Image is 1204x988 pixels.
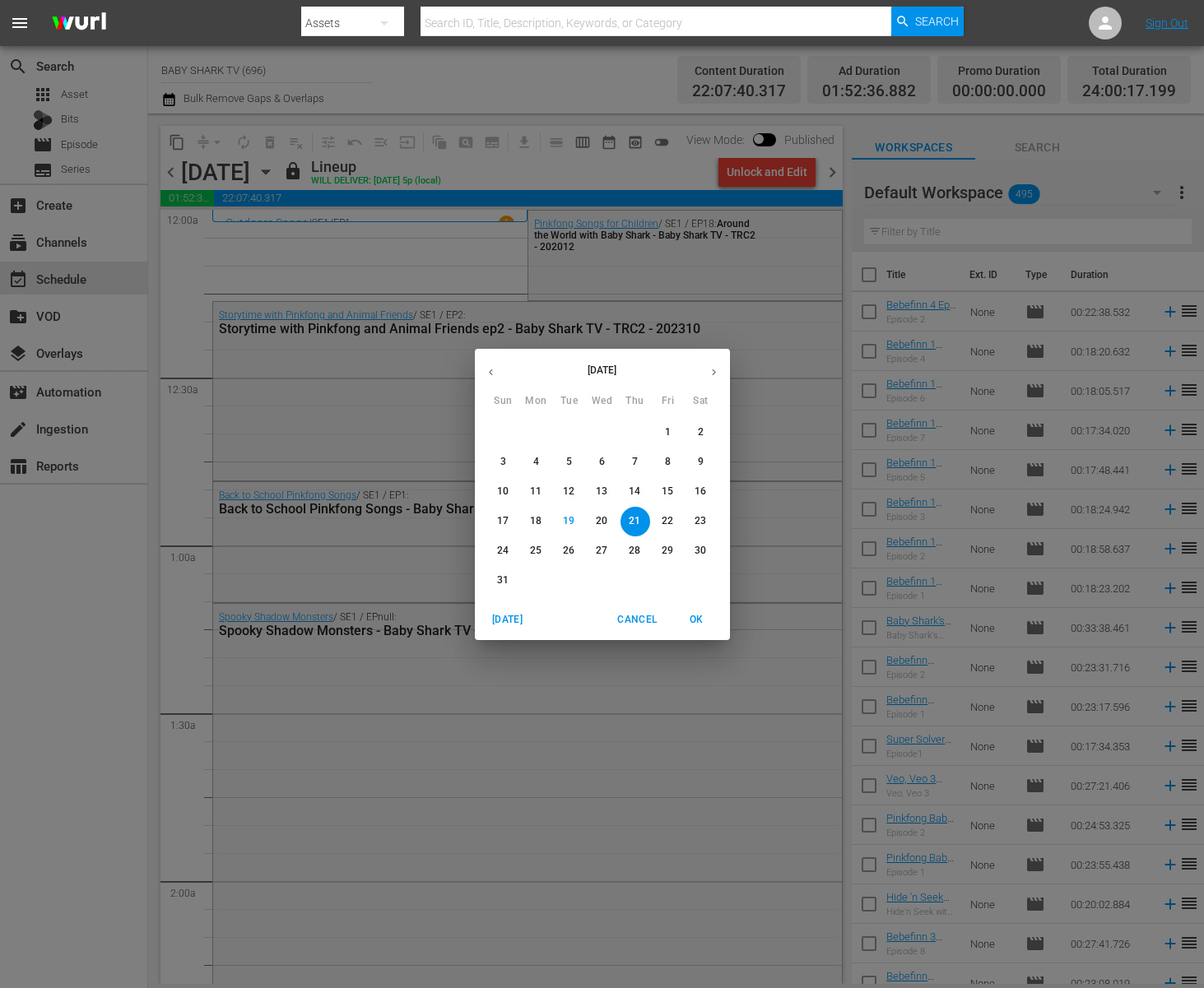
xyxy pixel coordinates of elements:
[621,507,650,536] button: 21
[596,514,607,528] p: 20
[621,393,650,410] span: Thu
[10,13,30,33] span: menu
[686,477,716,507] button: 16
[695,514,706,528] p: 23
[497,485,509,499] p: 10
[915,7,959,36] span: Search
[530,485,542,499] p: 11
[497,573,509,587] p: 31
[522,448,551,477] button: 4
[563,514,574,528] p: 19
[665,455,671,469] p: 8
[629,485,640,499] p: 14
[686,536,716,566] button: 30
[686,448,716,477] button: 9
[617,611,657,629] span: Cancel
[653,418,683,448] button: 1
[662,485,673,499] p: 15
[653,448,683,477] button: 8
[698,425,704,439] p: 2
[588,393,617,410] span: Wed
[653,393,683,410] span: Fri
[653,477,683,507] button: 15
[555,536,584,566] button: 26
[563,544,574,558] p: 26
[530,514,542,528] p: 18
[599,455,605,469] p: 6
[596,485,607,499] p: 13
[533,455,539,469] p: 4
[40,4,119,43] img: ans4CAIJ8jUAAAAAAAAAAAAAAAAAAAAAAAAgQb4GAAAAAAAAAAAAAAAAAAAAAAAAJMjXAAAAAAAAAAAAAAAAAAAAAAAAgAT5G...
[555,393,584,410] span: Tue
[489,536,518,566] button: 24
[588,477,617,507] button: 13
[497,514,509,528] p: 17
[677,611,717,629] span: OK
[621,477,650,507] button: 14
[522,477,551,507] button: 11
[662,514,673,528] p: 22
[653,507,683,536] button: 22
[489,566,518,596] button: 31
[489,393,518,410] span: Sun
[629,514,640,528] p: 21
[686,507,716,536] button: 23
[555,477,584,507] button: 12
[530,544,542,558] p: 25
[481,606,534,633] button: [DATE]
[555,448,584,477] button: 5
[588,448,617,477] button: 6
[488,611,528,629] span: [DATE]
[507,363,698,378] p: [DATE]
[653,536,683,566] button: 29
[1146,16,1188,30] a: Sign Out
[695,544,706,558] p: 30
[611,606,663,633] button: Cancel
[497,544,509,558] p: 24
[665,425,671,439] p: 1
[662,544,673,558] p: 29
[686,393,716,410] span: Sat
[671,606,723,633] button: OK
[489,448,518,477] button: 3
[588,536,617,566] button: 27
[686,418,716,448] button: 2
[489,507,518,536] button: 17
[489,477,518,507] button: 10
[695,485,706,499] p: 16
[566,455,572,469] p: 5
[522,393,551,410] span: Mon
[522,507,551,536] button: 18
[621,536,650,566] button: 28
[555,507,584,536] button: 19
[632,455,638,469] p: 7
[588,507,617,536] button: 20
[596,544,607,558] p: 27
[563,485,574,499] p: 12
[698,455,704,469] p: 9
[522,536,551,566] button: 25
[629,544,640,558] p: 28
[500,455,506,469] p: 3
[621,448,650,477] button: 7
